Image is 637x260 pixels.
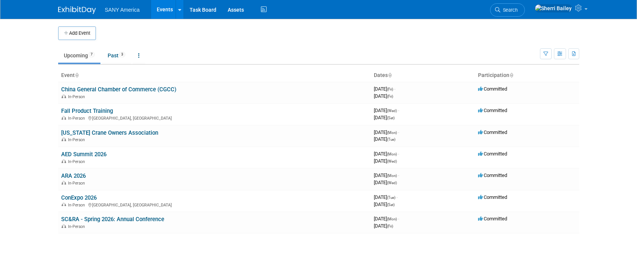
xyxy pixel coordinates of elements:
[68,94,87,99] span: In-Person
[61,129,158,136] a: [US_STATE] Crane Owners Association
[68,224,87,229] span: In-Person
[478,151,507,157] span: Committed
[75,72,79,78] a: Sort by Event Name
[398,108,399,113] span: -
[398,216,399,222] span: -
[398,129,399,135] span: -
[387,203,395,207] span: (Sat)
[387,224,393,228] span: (Fri)
[374,108,399,113] span: [DATE]
[475,69,579,82] th: Participation
[374,223,393,229] span: [DATE]
[398,151,399,157] span: -
[374,86,395,92] span: [DATE]
[61,115,368,121] div: [GEOGRAPHIC_DATA], [GEOGRAPHIC_DATA]
[58,26,96,40] button: Add Event
[105,7,140,13] span: SANY America
[387,217,397,221] span: (Mon)
[62,116,66,120] img: In-Person Event
[61,86,176,93] a: China General Chamber of Commerce (CGCC)
[387,116,395,120] span: (Sat)
[374,172,399,178] span: [DATE]
[58,6,96,14] img: ExhibitDay
[387,109,397,113] span: (Wed)
[61,151,106,158] a: AED Summit 2026
[387,94,393,98] span: (Fri)
[58,69,371,82] th: Event
[374,194,398,200] span: [DATE]
[58,48,100,63] a: Upcoming7
[398,172,399,178] span: -
[387,131,397,135] span: (Mon)
[68,137,87,142] span: In-Person
[374,202,395,207] span: [DATE]
[62,224,66,228] img: In-Person Event
[374,136,395,142] span: [DATE]
[387,152,397,156] span: (Mon)
[478,129,507,135] span: Committed
[374,158,397,164] span: [DATE]
[374,216,399,222] span: [DATE]
[394,86,395,92] span: -
[387,159,397,163] span: (Wed)
[61,202,368,208] div: [GEOGRAPHIC_DATA], [GEOGRAPHIC_DATA]
[62,203,66,206] img: In-Person Event
[68,116,87,121] span: In-Person
[396,194,398,200] span: -
[68,181,87,186] span: In-Person
[61,194,97,201] a: ConExpo 2026
[478,172,507,178] span: Committed
[374,151,399,157] span: [DATE]
[61,172,86,179] a: ARA 2026
[374,115,395,120] span: [DATE]
[490,3,525,17] a: Search
[478,86,507,92] span: Committed
[374,180,397,185] span: [DATE]
[102,48,131,63] a: Past3
[500,7,518,13] span: Search
[61,108,113,114] a: Fall Product Training
[374,129,399,135] span: [DATE]
[387,195,395,200] span: (Tue)
[88,52,95,57] span: 7
[62,159,66,163] img: In-Person Event
[387,181,397,185] span: (Wed)
[62,94,66,98] img: In-Person Event
[387,174,397,178] span: (Mon)
[509,72,513,78] a: Sort by Participation Type
[387,87,393,91] span: (Fri)
[374,93,393,99] span: [DATE]
[61,216,164,223] a: SC&RA - Spring 2026: Annual Conference
[478,108,507,113] span: Committed
[388,72,392,78] a: Sort by Start Date
[535,4,572,12] img: Sherri Bailey
[387,137,395,142] span: (Tue)
[371,69,475,82] th: Dates
[62,137,66,141] img: In-Person Event
[478,216,507,222] span: Committed
[62,181,66,185] img: In-Person Event
[68,203,87,208] span: In-Person
[68,159,87,164] span: In-Person
[119,52,125,57] span: 3
[478,194,507,200] span: Committed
